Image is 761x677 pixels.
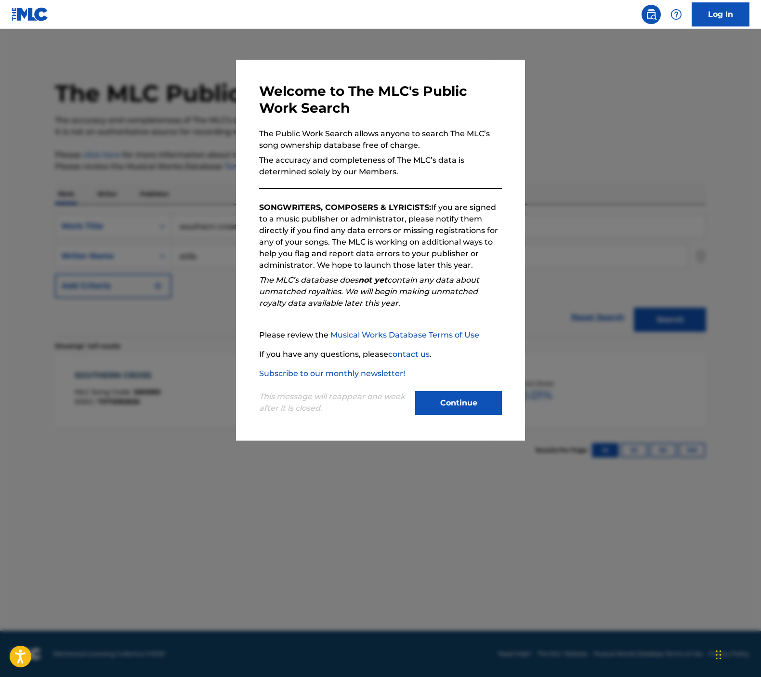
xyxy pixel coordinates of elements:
[642,5,661,24] a: Public Search
[259,275,479,308] em: The MLC’s database does contain any data about unmatched royalties. We will begin making unmatche...
[259,83,502,117] h3: Welcome to The MLC's Public Work Search
[259,128,502,151] p: The Public Work Search allows anyone to search The MLC’s song ownership database free of charge.
[259,349,502,360] p: If you have any questions, please .
[259,202,502,271] p: If you are signed to a music publisher or administrator, please notify them directly if you find ...
[670,9,682,20] img: help
[12,7,49,21] img: MLC Logo
[358,275,387,285] strong: not yet
[415,391,502,415] button: Continue
[259,369,405,378] a: Subscribe to our monthly newsletter!
[259,391,409,414] p: This message will reappear one week after it is closed.
[667,5,686,24] div: Help
[388,350,430,359] a: contact us
[716,640,722,669] div: Drag
[330,330,479,339] a: Musical Works Database Terms of Use
[692,2,749,26] a: Log In
[259,329,502,341] p: Please review the
[259,155,502,178] p: The accuracy and completeness of The MLC’s data is determined solely by our Members.
[645,9,657,20] img: search
[259,203,431,212] strong: SONGWRITERS, COMPOSERS & LYRICISTS:
[713,631,761,677] iframe: Chat Widget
